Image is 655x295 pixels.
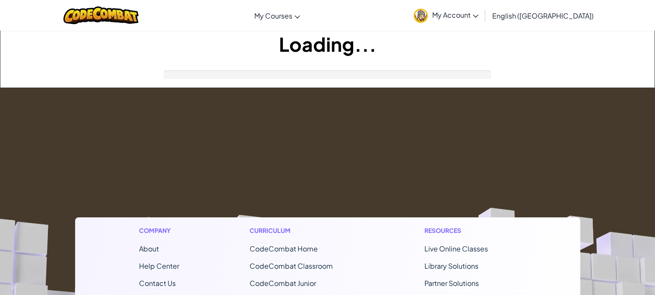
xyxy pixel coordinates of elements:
span: Contact Us [139,279,176,288]
h1: Resources [424,226,516,235]
img: avatar [414,9,428,23]
a: About [139,244,159,253]
h1: Curriculum [250,226,354,235]
a: Help Center [139,261,179,270]
a: Partner Solutions [424,279,479,288]
span: English ([GEOGRAPHIC_DATA]) [492,11,594,20]
a: My Courses [250,4,304,27]
span: My Courses [254,11,292,20]
h1: Loading... [0,31,655,57]
a: Library Solutions [424,261,478,270]
h1: Company [139,226,179,235]
a: CodeCombat Junior [250,279,316,288]
a: CodeCombat Classroom [250,261,333,270]
a: My Account [409,2,483,29]
span: My Account [432,10,478,19]
a: Live Online Classes [424,244,488,253]
img: CodeCombat logo [63,6,139,24]
a: English ([GEOGRAPHIC_DATA]) [488,4,598,27]
span: CodeCombat Home [250,244,318,253]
